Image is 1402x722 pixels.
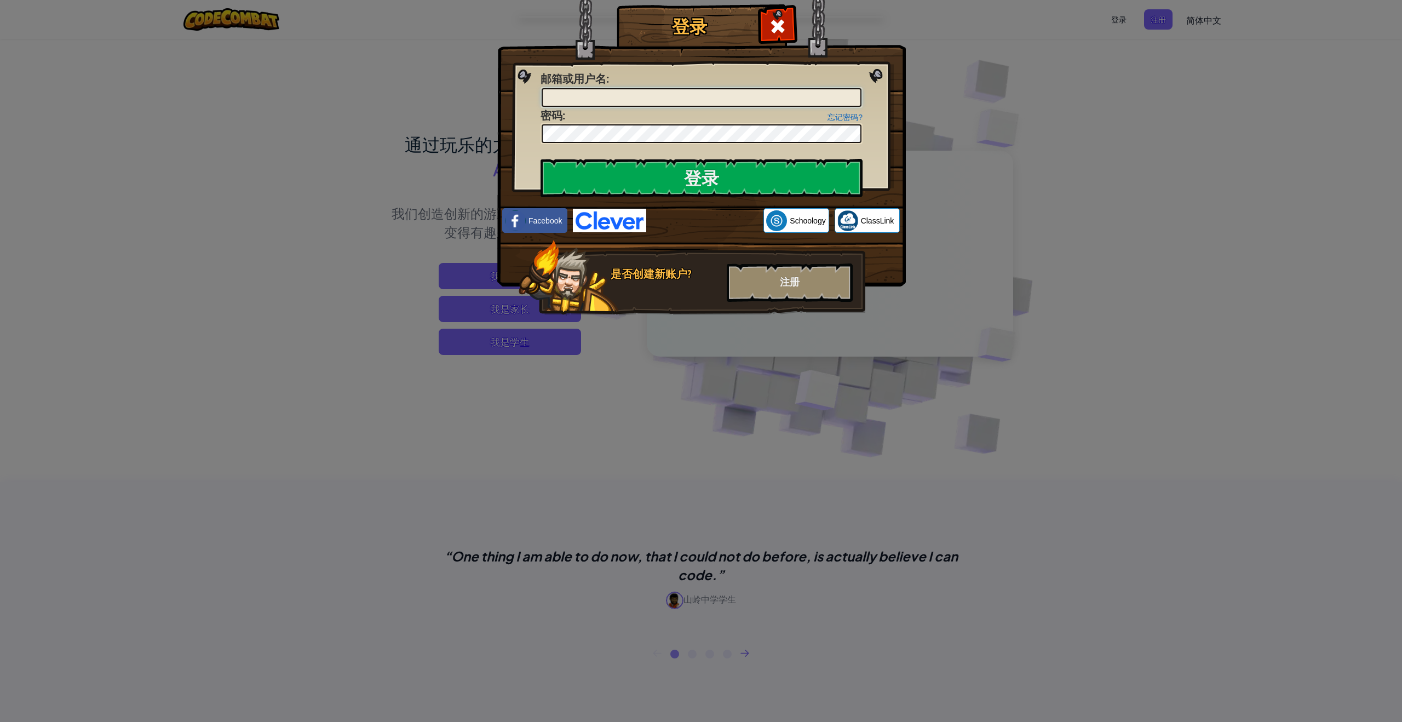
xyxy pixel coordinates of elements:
span: ClassLink [861,215,894,226]
img: classlink-logo-small.png [837,210,858,231]
span: Facebook [528,215,562,226]
span: Schoology [790,215,825,226]
span: 密码 [541,108,562,123]
div: 是否创建新账户? [611,266,720,282]
img: clever-logo-blue.png [573,209,646,232]
h1: 登录 [619,17,759,36]
input: 登录 [541,159,863,197]
img: schoology.png [766,210,787,231]
iframe: “使用 Google 账号登录”按钮 [646,209,763,233]
span: 邮箱或用户名 [541,71,606,86]
img: facebook_small.png [505,210,526,231]
label: : [541,108,565,124]
a: 忘记密码? [828,113,863,122]
div: 注册 [727,263,853,302]
label: : [541,71,609,87]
